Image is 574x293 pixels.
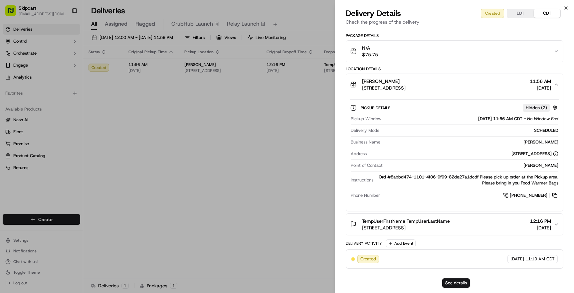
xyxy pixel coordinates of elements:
div: Delivery Activity [346,241,382,246]
a: 💻API Documentation [54,94,109,106]
button: Hidden (2) [523,104,559,112]
div: [STREET_ADDRESS] [511,151,558,157]
div: Ord #8abbd474-1101-4f06-9f99-82de27a1dcdf Please pick up order at the Pickup area. Please bring i... [376,174,558,186]
span: Delivery Mode [351,128,379,134]
span: Pickup Details [361,105,392,111]
img: Nash [7,7,20,20]
span: 11:56 AM [530,78,551,85]
span: Hidden ( 2 ) [526,105,547,111]
div: We're available if you need us! [23,70,84,76]
div: Start new chat [23,64,109,70]
span: - [524,116,526,122]
span: [DATE] [510,256,524,262]
span: Pylon [66,113,81,118]
span: N/A [362,45,378,51]
div: [PERSON_NAME][STREET_ADDRESS]11:56 AM[DATE] [346,95,563,211]
span: [DATE] 11:56 AM CDT [478,116,522,122]
a: [PHONE_NUMBER] [503,192,558,199]
span: Pickup Window [351,116,381,122]
span: Business Name [351,139,380,145]
span: [STREET_ADDRESS] [362,85,406,91]
span: [DATE] [530,224,551,231]
span: [PERSON_NAME] [362,78,400,85]
button: Start new chat [113,66,121,74]
button: CDT [534,9,560,18]
span: Instructions [351,177,373,183]
a: Powered byPylon [47,113,81,118]
span: [STREET_ADDRESS] [362,224,450,231]
div: 💻 [56,97,62,103]
button: Add Event [386,239,416,247]
span: [DATE] [530,85,551,91]
div: Package Details [346,33,563,38]
span: Created [360,256,376,262]
span: Point of Contact [351,162,383,168]
div: [PERSON_NAME] [383,139,558,145]
div: 📗 [7,97,12,103]
button: See details [442,278,470,288]
button: TempUserFirstName TempUserLastName[STREET_ADDRESS]12:16 PM[DATE] [346,214,563,235]
span: Address [351,151,367,157]
span: [PHONE_NUMBER] [510,192,547,198]
span: Delivery Details [346,8,401,19]
span: TempUserFirstName TempUserLastName [362,218,450,224]
div: SCHEDULED [382,128,558,134]
input: Got a question? Start typing here... [17,43,120,50]
button: N/A$75.75 [346,41,563,62]
span: No Window End [527,116,558,122]
button: [PERSON_NAME][STREET_ADDRESS]11:56 AM[DATE] [346,74,563,95]
a: 📗Knowledge Base [4,94,54,106]
span: Knowledge Base [13,97,51,103]
span: $75.75 [362,51,378,58]
span: API Documentation [63,97,107,103]
div: Location Details [346,66,563,72]
span: 12:16 PM [530,218,551,224]
p: Check the progress of the delivery [346,19,563,25]
p: Welcome 👋 [7,27,121,37]
button: EDT [507,9,534,18]
span: Phone Number [351,192,380,198]
img: 1736555255976-a54dd68f-1ca7-489b-9aae-adbdc363a1c4 [7,64,19,76]
div: [PERSON_NAME] [385,162,558,168]
span: 11:19 AM CDT [525,256,555,262]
